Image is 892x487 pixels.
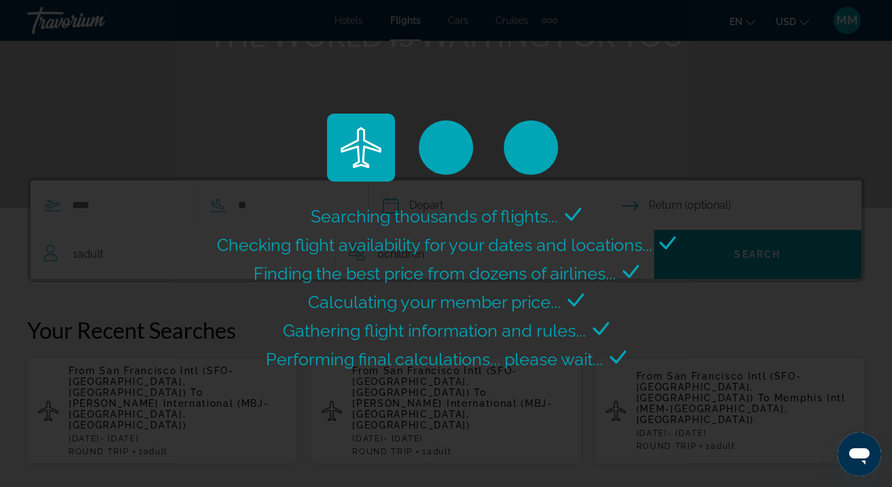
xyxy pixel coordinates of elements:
span: Searching thousands of flights... [311,206,558,226]
span: Gathering flight information and rules... [283,320,586,341]
iframe: Button to launch messaging window [838,433,881,476]
span: Calculating your member price... [308,292,561,312]
span: Checking flight availability for your dates and locations... [217,235,653,255]
span: Finding the best price from dozens of airlines... [254,263,616,284]
span: Performing final calculations... please wait... [266,349,603,369]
